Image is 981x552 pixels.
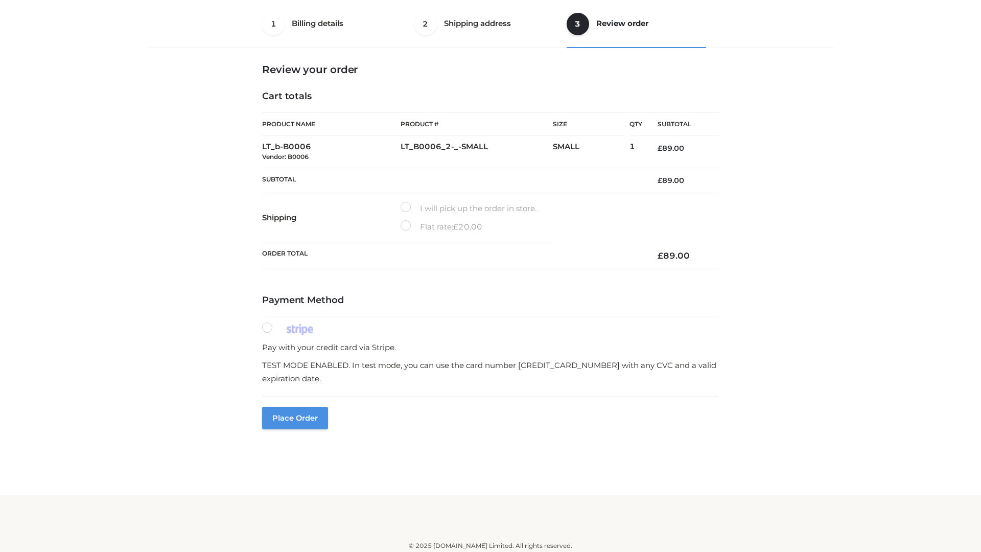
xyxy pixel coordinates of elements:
span: £ [658,176,662,185]
span: £ [658,250,663,261]
bdi: 89.00 [658,250,690,261]
td: SMALL [553,136,629,168]
label: Flat rate: [401,220,482,234]
p: TEST MODE ENABLED. In test mode, you can use the card number [CREDIT_CARD_NUMBER] with any CVC an... [262,359,719,385]
button: Place order [262,407,328,429]
bdi: 20.00 [453,222,482,232]
th: Shipping [262,193,401,242]
th: Size [553,113,624,136]
th: Subtotal [642,113,719,136]
td: LT_b-B0006 [262,136,401,168]
td: LT_B0006_2-_-SMALL [401,136,553,168]
div: © 2025 [DOMAIN_NAME] Limited. All rights reserved. [152,541,829,551]
h4: Payment Method [262,295,719,306]
th: Subtotal [262,168,642,193]
span: £ [453,222,458,232]
h3: Review your order [262,63,719,76]
bdi: 89.00 [658,144,684,153]
p: Pay with your credit card via Stripe. [262,341,719,354]
bdi: 89.00 [658,176,684,185]
small: Vendor: B0006 [262,153,309,160]
th: Product # [401,112,553,136]
label: I will pick up the order in store. [401,202,536,215]
td: 1 [629,136,642,168]
th: Product Name [262,112,401,136]
span: £ [658,144,662,153]
h4: Cart totals [262,91,719,102]
th: Order Total [262,242,642,269]
th: Qty [629,112,642,136]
